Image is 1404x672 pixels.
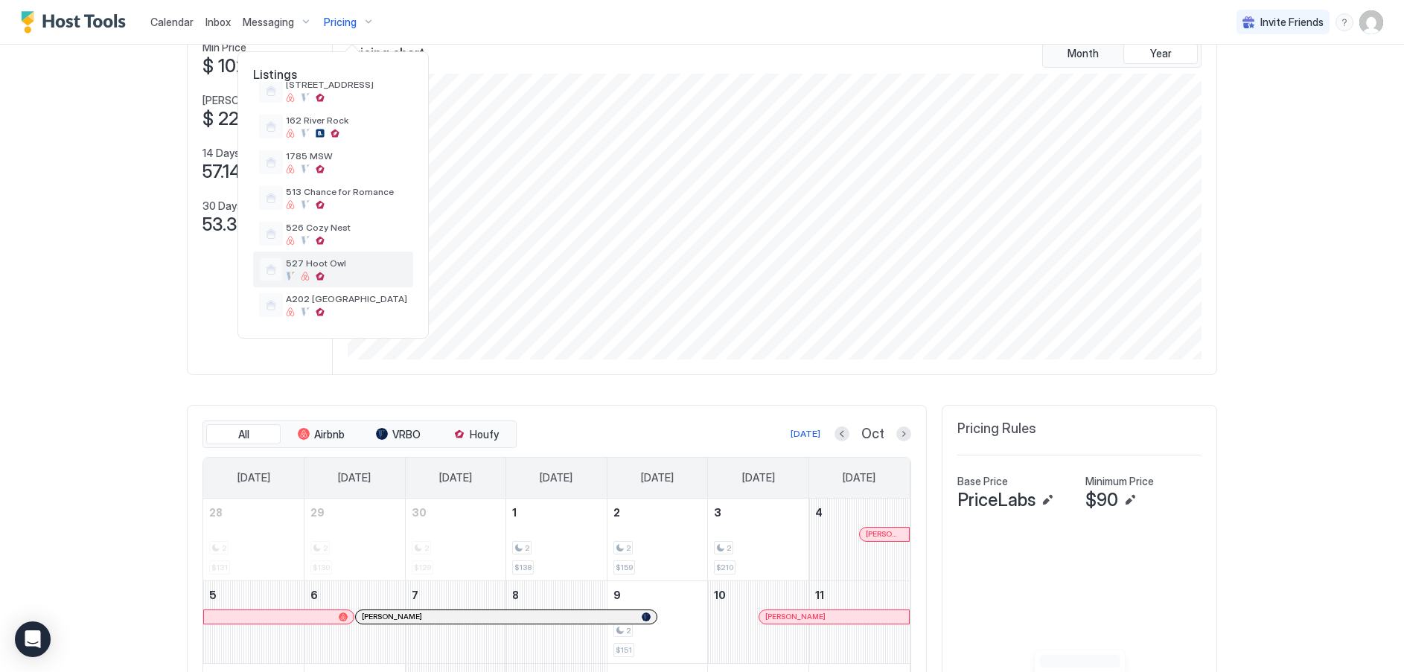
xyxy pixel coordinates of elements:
span: A202 [GEOGRAPHIC_DATA] [286,293,407,304]
span: Listings [238,67,428,82]
span: [STREET_ADDRESS] [286,79,407,90]
span: 513 Chance for Romance [286,186,407,197]
span: 162 River Rock [286,115,407,126]
span: 526 Cozy Nest [286,222,407,233]
span: 527 Hoot Owl [286,257,407,269]
span: 1785 MSW [286,150,407,161]
div: Open Intercom Messenger [15,621,51,657]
